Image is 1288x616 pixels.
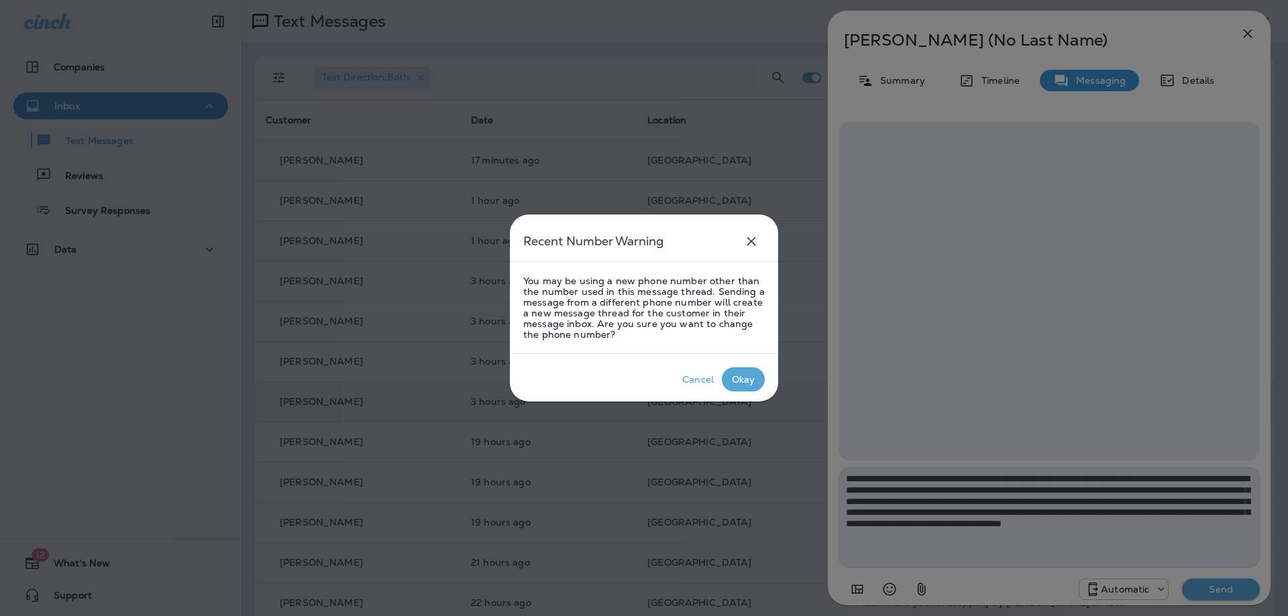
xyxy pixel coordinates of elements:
[732,374,755,385] div: Okay
[738,228,765,255] button: close
[523,231,663,252] h5: Recent Number Warning
[674,367,722,391] button: Cancel
[722,367,765,391] button: Okay
[682,374,714,385] div: Cancel
[523,275,765,340] p: You may be using a new phone number other than the number used in this message thread. Sending a ...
